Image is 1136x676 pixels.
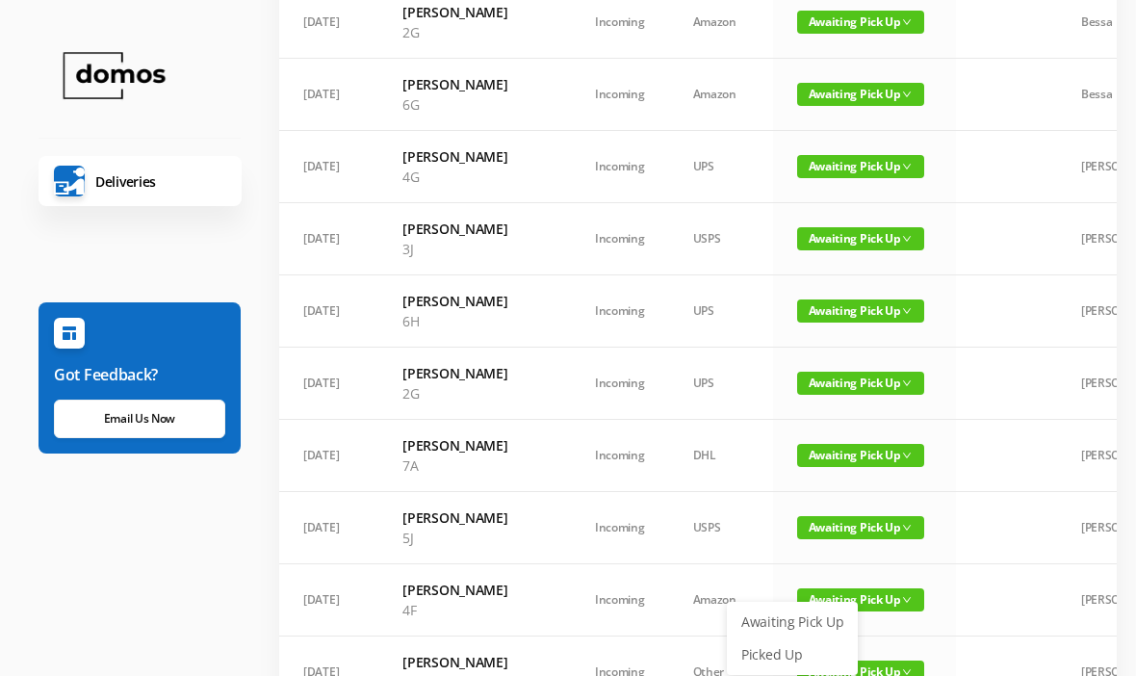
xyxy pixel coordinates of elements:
[902,451,912,460] i: icon: down
[402,528,547,548] p: 5J
[402,455,547,476] p: 7A
[571,564,669,637] td: Incoming
[54,363,225,386] h6: Got Feedback?
[402,219,547,239] h6: [PERSON_NAME]
[902,90,912,99] i: icon: down
[669,348,773,420] td: UPS
[797,516,924,539] span: Awaiting Pick Up
[402,167,547,187] p: 4G
[279,348,378,420] td: [DATE]
[571,131,669,203] td: Incoming
[402,600,547,620] p: 4F
[402,94,547,115] p: 6G
[402,74,547,94] h6: [PERSON_NAME]
[279,275,378,348] td: [DATE]
[571,203,669,275] td: Incoming
[402,383,547,403] p: 2G
[902,595,912,605] i: icon: down
[402,22,547,42] p: 2G
[279,564,378,637] td: [DATE]
[797,83,924,106] span: Awaiting Pick Up
[730,639,855,670] a: Picked Up
[279,131,378,203] td: [DATE]
[797,299,924,323] span: Awaiting Pick Up
[39,156,242,206] a: Deliveries
[797,155,924,178] span: Awaiting Pick Up
[402,146,547,167] h6: [PERSON_NAME]
[797,227,924,250] span: Awaiting Pick Up
[279,420,378,492] td: [DATE]
[571,59,669,131] td: Incoming
[571,348,669,420] td: Incoming
[402,580,547,600] h6: [PERSON_NAME]
[402,2,547,22] h6: [PERSON_NAME]
[669,492,773,564] td: USPS
[402,291,547,311] h6: [PERSON_NAME]
[902,162,912,171] i: icon: down
[797,11,924,34] span: Awaiting Pick Up
[54,400,225,438] a: Email Us Now
[571,420,669,492] td: Incoming
[902,234,912,244] i: icon: down
[571,492,669,564] td: Incoming
[669,59,773,131] td: Amazon
[902,306,912,316] i: icon: down
[402,507,547,528] h6: [PERSON_NAME]
[669,420,773,492] td: DHL
[669,564,773,637] td: Amazon
[571,275,669,348] td: Incoming
[402,311,547,331] p: 6H
[902,523,912,533] i: icon: down
[797,372,924,395] span: Awaiting Pick Up
[279,492,378,564] td: [DATE]
[902,17,912,27] i: icon: down
[669,203,773,275] td: USPS
[279,59,378,131] td: [DATE]
[402,239,547,259] p: 3J
[402,435,547,455] h6: [PERSON_NAME]
[402,652,547,672] h6: [PERSON_NAME]
[669,275,773,348] td: UPS
[402,363,547,383] h6: [PERSON_NAME]
[669,131,773,203] td: UPS
[797,588,924,611] span: Awaiting Pick Up
[797,444,924,467] span: Awaiting Pick Up
[902,378,912,388] i: icon: down
[279,203,378,275] td: [DATE]
[730,607,855,637] a: Awaiting Pick Up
